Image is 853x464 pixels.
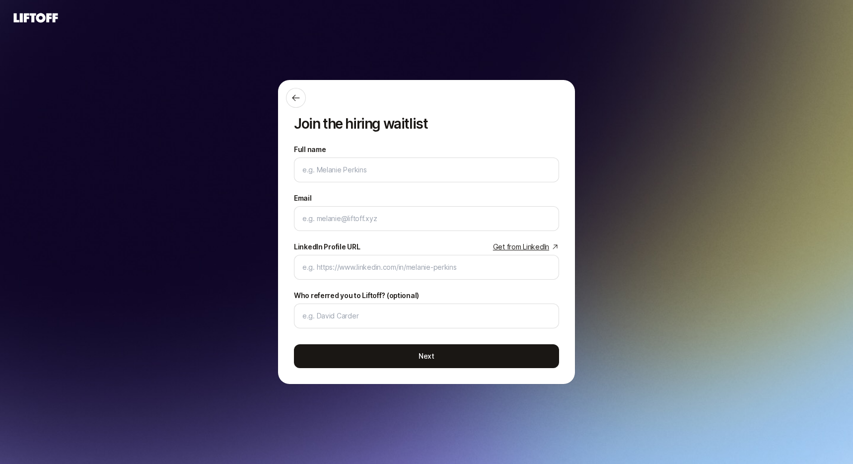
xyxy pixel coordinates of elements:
div: LinkedIn Profile URL [294,241,360,253]
input: e.g. https://www.linkedin.com/in/melanie-perkins [302,261,551,273]
p: Join the hiring waitlist [294,116,559,132]
input: e.g. melanie@liftoff.xyz [302,213,551,225]
button: Next [294,344,559,368]
a: Get from LinkedIn [493,241,559,253]
label: Who referred you to Liftoff? (optional) [294,290,419,302]
input: e.g. David Carder [302,310,551,322]
label: Email [294,192,312,204]
label: Full name [294,144,326,155]
input: e.g. Melanie Perkins [302,164,551,176]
